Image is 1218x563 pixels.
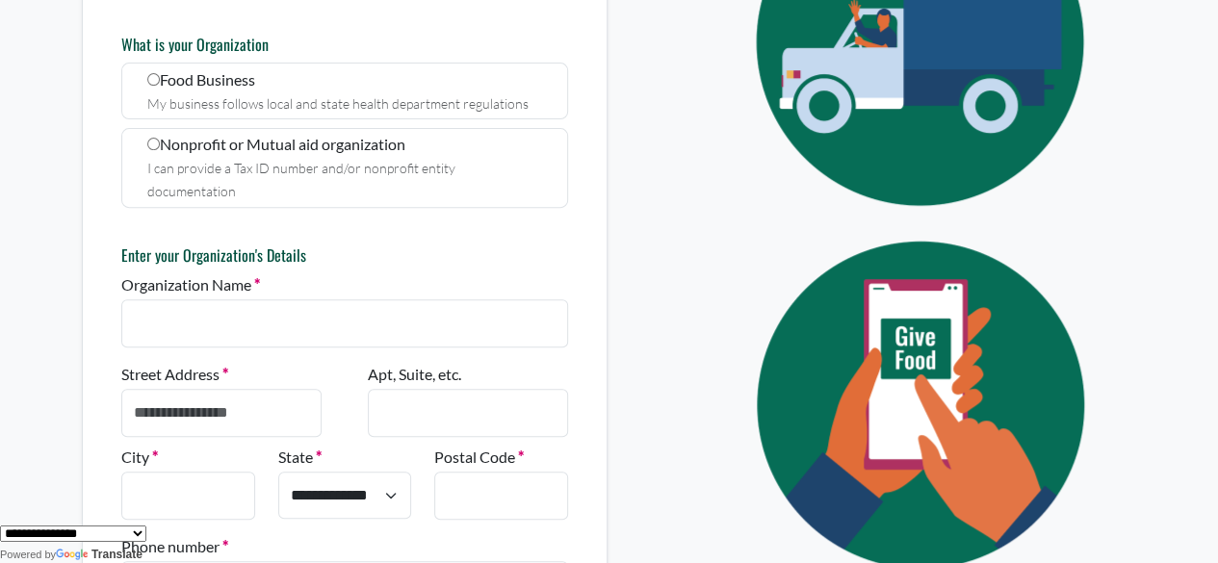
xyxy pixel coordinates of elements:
label: State [278,446,322,469]
label: City [121,446,158,469]
h6: What is your Organization [121,36,568,54]
label: Postal Code [434,446,524,469]
input: Nonprofit or Mutual aid organization I can provide a Tax ID number and/or nonprofit entity docume... [147,138,160,150]
label: Nonprofit or Mutual aid organization [121,128,568,208]
a: Translate [56,548,143,561]
small: I can provide a Tax ID number and/or nonprofit entity documentation [147,160,455,199]
h6: Enter your Organization's Details [121,246,568,265]
label: Street Address [121,363,228,386]
label: Apt, Suite, etc. [368,363,461,386]
input: Food Business My business follows local and state health department regulations [147,73,160,86]
img: Google Translate [56,549,91,562]
label: Food Business [121,63,568,119]
small: My business follows local and state health department regulations [147,95,529,112]
label: Organization Name [121,273,260,296]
